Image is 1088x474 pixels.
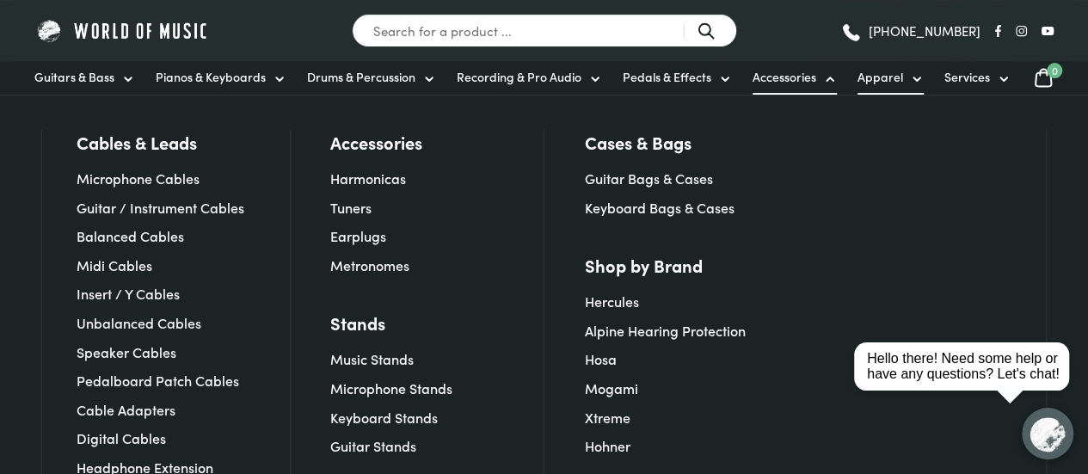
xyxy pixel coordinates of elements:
[585,198,735,217] a: Keyboard Bags & Cases
[330,311,385,335] a: Stands
[840,18,980,44] a: [PHONE_NUMBER]
[307,68,415,86] span: Drums & Percussion
[77,342,176,361] a: Speaker Cables
[77,428,166,447] a: Digital Cables
[585,253,703,277] a: Shop by Brand
[839,285,1088,474] iframe: Chat with our support team
[623,68,711,86] span: Pedals & Effects
[77,400,175,419] a: Cable Adapters
[77,371,239,390] a: Pedalboard Patch Cables
[330,169,406,188] a: Harmonicas
[869,24,980,37] span: [PHONE_NUMBER]
[585,436,630,455] a: Hohner
[330,408,438,427] a: Keyboard Stands
[330,198,372,217] a: Tuners
[77,226,184,245] a: Balanced Cables
[457,68,581,86] span: Recording & Pro Audio
[1047,63,1062,78] span: 0
[77,130,197,154] a: Cables & Leads
[585,349,617,368] a: Hosa
[585,130,692,154] a: Cases & Bags
[944,68,990,86] span: Services
[753,68,816,86] span: Accessories
[330,130,422,154] a: Accessories
[585,292,639,311] a: Hercules
[330,255,409,274] a: Metronomes
[585,379,638,397] a: Mogami
[585,169,713,188] a: Guitar Bags & Cases
[330,436,416,455] a: Guitar Stands
[77,198,244,217] a: Guitar / Instrument Cables
[330,379,452,397] a: Microphone Stands
[330,349,414,368] a: Music Stands
[34,17,211,44] img: World of Music
[77,169,200,188] a: Microphone Cables
[77,313,201,332] a: Unbalanced Cables
[77,255,152,274] a: Midi Cables
[585,321,746,340] a: Alpine Hearing Protection
[34,68,114,86] span: Guitars & Bass
[352,14,737,47] input: Search for a product ...
[857,68,903,86] span: Apparel
[585,408,630,427] a: Xtreme
[156,68,266,86] span: Pianos & Keyboards
[77,284,180,303] a: Insert / Y Cables
[330,226,386,245] a: Earplugs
